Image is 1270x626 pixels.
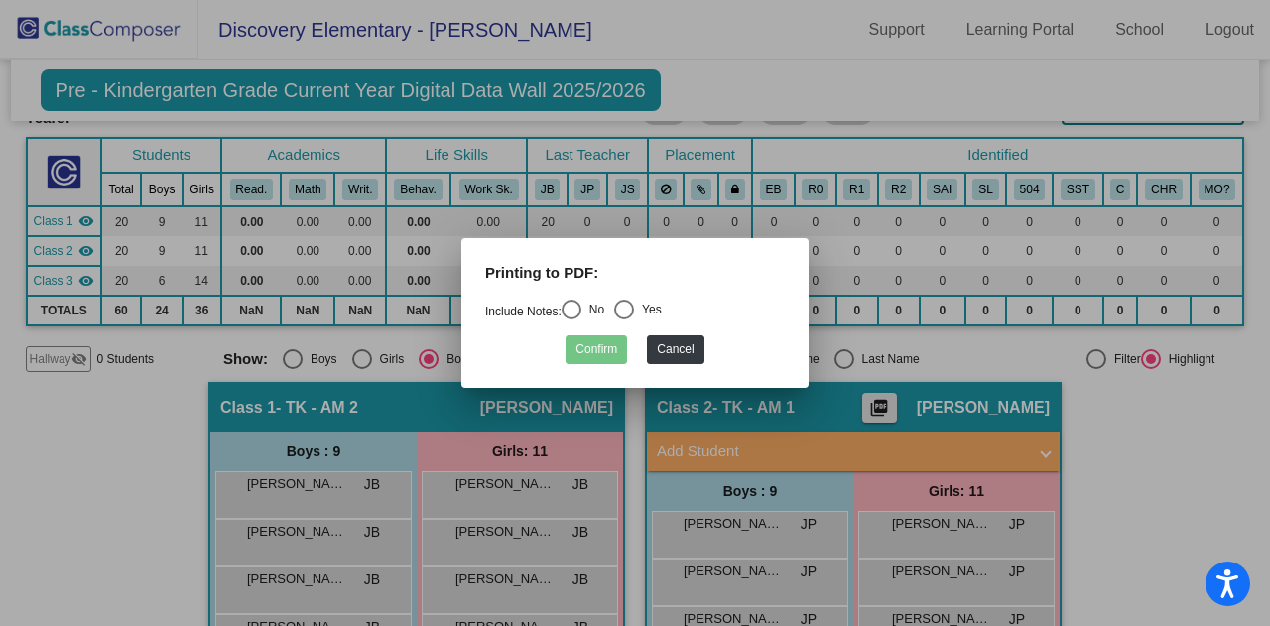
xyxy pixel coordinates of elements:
[581,301,604,318] div: No
[566,335,627,364] button: Confirm
[634,301,662,318] div: Yes
[485,305,562,318] a: Include Notes:
[647,335,703,364] button: Cancel
[485,262,598,285] label: Printing to PDF:
[485,305,662,318] mat-radio-group: Select an option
